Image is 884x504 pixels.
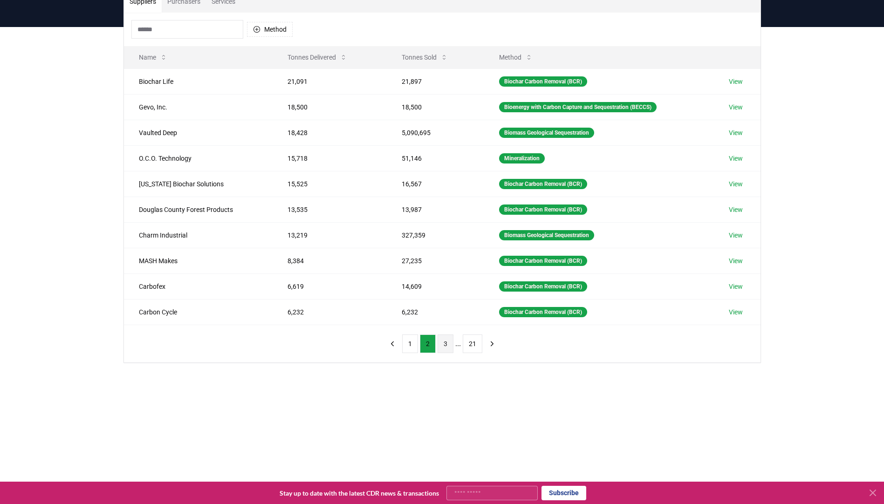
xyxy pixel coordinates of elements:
[273,145,387,171] td: 15,718
[484,334,500,353] button: next page
[247,22,293,37] button: Method
[387,273,484,299] td: 14,609
[492,48,540,67] button: Method
[729,231,743,240] a: View
[729,77,743,86] a: View
[124,145,273,171] td: O.C.O. Technology
[438,334,453,353] button: 3
[729,282,743,291] a: View
[499,76,587,87] div: Biochar Carbon Removal (BCR)
[387,94,484,120] td: 18,500
[387,120,484,145] td: 5,090,695
[387,299,484,325] td: 6,232
[273,94,387,120] td: 18,500
[729,179,743,189] a: View
[455,338,461,349] li: ...
[420,334,436,353] button: 2
[387,197,484,222] td: 13,987
[499,128,594,138] div: Biomass Geological Sequestration
[384,334,400,353] button: previous page
[124,273,273,299] td: Carbofex
[273,68,387,94] td: 21,091
[729,256,743,266] a: View
[394,48,455,67] button: Tonnes Sold
[499,256,587,266] div: Biochar Carbon Removal (BCR)
[729,307,743,317] a: View
[387,145,484,171] td: 51,146
[499,179,587,189] div: Biochar Carbon Removal (BCR)
[124,68,273,94] td: Biochar Life
[273,171,387,197] td: 15,525
[499,281,587,292] div: Biochar Carbon Removal (BCR)
[499,204,587,215] div: Biochar Carbon Removal (BCR)
[387,248,484,273] td: 27,235
[387,171,484,197] td: 16,567
[402,334,418,353] button: 1
[387,68,484,94] td: 21,897
[729,102,743,112] a: View
[131,48,175,67] button: Name
[729,205,743,214] a: View
[273,222,387,248] td: 13,219
[124,299,273,325] td: Carbon Cycle
[124,248,273,273] td: MASH Makes
[124,94,273,120] td: Gevo, Inc.
[124,171,273,197] td: [US_STATE] Biochar Solutions
[499,307,587,317] div: Biochar Carbon Removal (BCR)
[273,273,387,299] td: 6,619
[499,153,545,163] div: Mineralization
[499,102,657,112] div: Bioenergy with Carbon Capture and Sequestration (BECCS)
[124,222,273,248] td: Charm Industrial
[729,154,743,163] a: View
[273,197,387,222] td: 13,535
[280,48,355,67] button: Tonnes Delivered
[273,248,387,273] td: 8,384
[273,120,387,145] td: 18,428
[499,230,594,240] div: Biomass Geological Sequestration
[124,197,273,222] td: Douglas County Forest Products
[729,128,743,137] a: View
[273,299,387,325] td: 6,232
[387,222,484,248] td: 327,359
[463,334,482,353] button: 21
[124,120,273,145] td: Vaulted Deep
